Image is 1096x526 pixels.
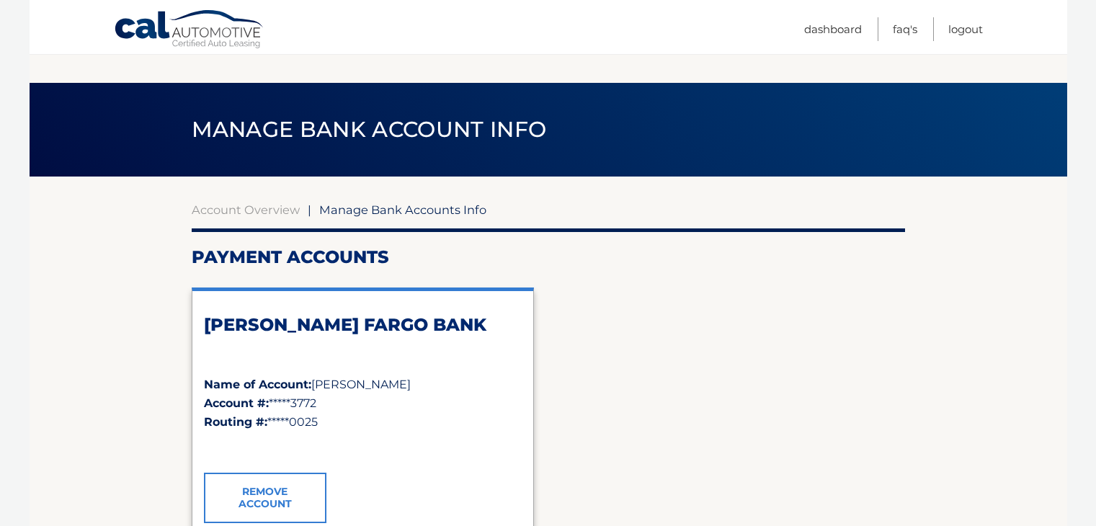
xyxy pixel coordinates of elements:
span: | [308,202,311,217]
strong: Name of Account: [204,378,311,391]
strong: Account #: [204,396,269,410]
a: Logout [948,17,983,41]
span: Manage Bank Account Info [192,116,547,143]
a: Cal Automotive [114,9,265,51]
a: Dashboard [804,17,862,41]
strong: Routing #: [204,415,267,429]
span: Manage Bank Accounts Info [319,202,486,217]
h2: [PERSON_NAME] FARGO BANK [204,314,522,336]
span: ✓ [204,440,213,453]
a: Remove Account [204,473,326,523]
span: [PERSON_NAME] [311,378,411,391]
a: Account Overview [192,202,300,217]
h2: Payment Accounts [192,246,905,268]
a: FAQ's [893,17,917,41]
